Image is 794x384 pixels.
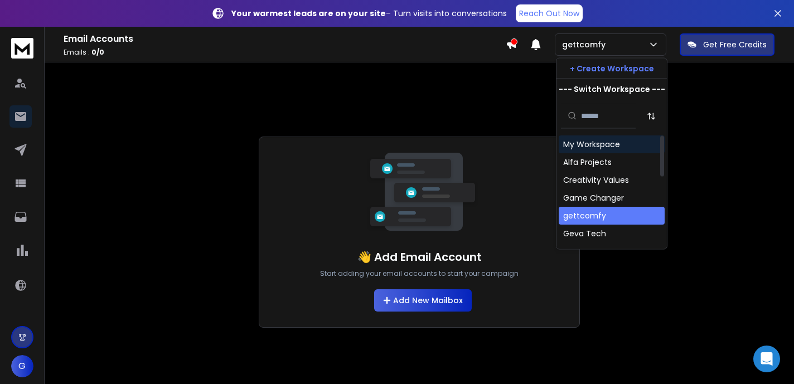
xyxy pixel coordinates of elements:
strong: Your warmest leads are on your site [231,8,386,19]
div: Creativity Values [563,174,629,186]
p: Get Free Credits [703,39,767,50]
button: Sort by Sort A-Z [640,105,662,127]
div: Geva Tech [563,228,606,239]
button: G [11,355,33,377]
p: --- Switch Workspace --- [559,84,665,95]
p: gettcomfy [562,39,610,50]
h1: Email Accounts [64,32,506,46]
div: Game Changer [563,192,624,203]
p: – Turn visits into conversations [231,8,507,19]
span: 0 / 0 [91,47,104,57]
p: Reach Out Now [519,8,579,19]
img: logo [11,38,33,59]
div: My Workspace [563,139,620,150]
button: Add New Mailbox [374,289,472,312]
div: [URL] [563,246,583,257]
div: Alfa Projects [563,157,612,168]
div: gettcomfy [563,210,606,221]
div: Open Intercom Messenger [753,346,780,372]
a: Reach Out Now [516,4,583,22]
button: Get Free Credits [680,33,774,56]
h1: 👋 Add Email Account [357,249,482,265]
p: Start adding your email accounts to start your campaign [320,269,519,278]
p: Emails : [64,48,506,57]
button: + Create Workspace [556,59,667,79]
p: + Create Workspace [570,63,654,74]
